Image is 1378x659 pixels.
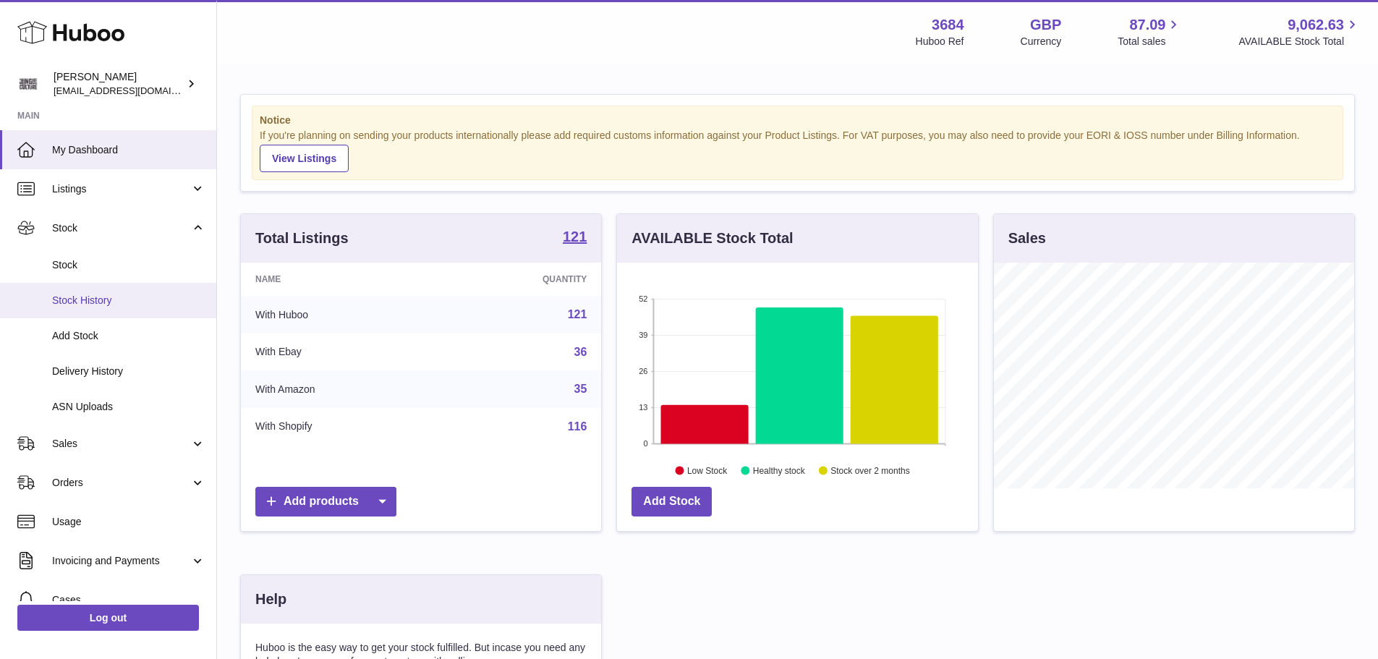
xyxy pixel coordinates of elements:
[574,383,587,395] a: 35
[260,145,349,172] a: View Listings
[1129,15,1165,35] span: 87.09
[241,333,438,371] td: With Ebay
[916,35,964,48] div: Huboo Ref
[52,294,205,307] span: Stock History
[1118,35,1182,48] span: Total sales
[260,114,1335,127] strong: Notice
[52,258,205,272] span: Stock
[753,465,806,475] text: Healthy stock
[260,129,1335,172] div: If you're planning on sending your products internationally please add required customs informati...
[563,229,587,247] a: 121
[932,15,964,35] strong: 3684
[52,143,205,157] span: My Dashboard
[644,439,648,448] text: 0
[438,263,602,296] th: Quantity
[639,367,648,375] text: 26
[241,296,438,333] td: With Huboo
[1238,35,1361,48] span: AVAILABLE Stock Total
[52,221,190,235] span: Stock
[639,294,648,303] text: 52
[52,593,205,607] span: Cases
[631,229,793,248] h3: AVAILABLE Stock Total
[631,487,712,516] a: Add Stock
[52,476,190,490] span: Orders
[52,329,205,343] span: Add Stock
[17,73,39,95] img: theinternationalventure@gmail.com
[52,365,205,378] span: Delivery History
[1030,15,1061,35] strong: GBP
[563,229,587,244] strong: 121
[52,437,190,451] span: Sales
[54,70,184,98] div: [PERSON_NAME]
[687,465,728,475] text: Low Stock
[568,420,587,433] a: 116
[568,308,587,320] a: 121
[255,590,286,609] h3: Help
[1238,15,1361,48] a: 9,062.63 AVAILABLE Stock Total
[1021,35,1062,48] div: Currency
[1288,15,1344,35] span: 9,062.63
[241,370,438,408] td: With Amazon
[831,465,910,475] text: Stock over 2 months
[52,515,205,529] span: Usage
[255,229,349,248] h3: Total Listings
[1118,15,1182,48] a: 87.09 Total sales
[52,554,190,568] span: Invoicing and Payments
[241,408,438,446] td: With Shopify
[639,331,648,339] text: 39
[241,263,438,296] th: Name
[17,605,199,631] a: Log out
[52,400,205,414] span: ASN Uploads
[52,182,190,196] span: Listings
[255,487,396,516] a: Add products
[1008,229,1046,248] h3: Sales
[54,85,213,96] span: [EMAIL_ADDRESS][DOMAIN_NAME]
[639,403,648,412] text: 13
[574,346,587,358] a: 36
